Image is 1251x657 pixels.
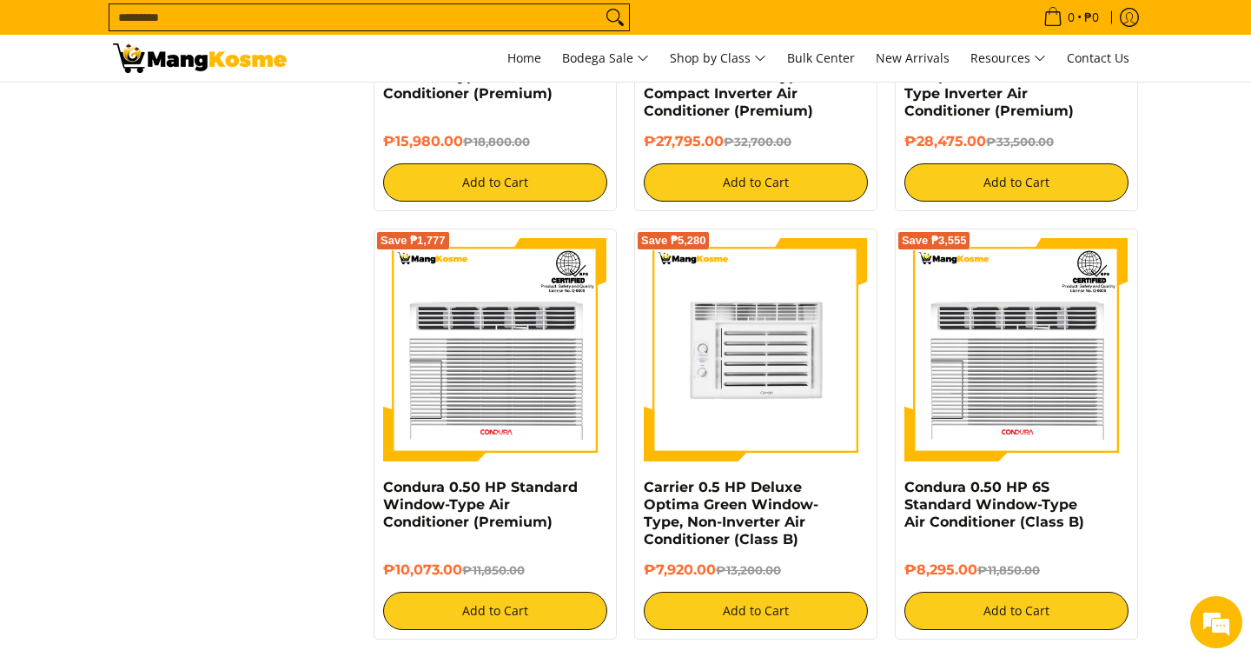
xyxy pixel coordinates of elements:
button: Add to Cart [904,592,1129,630]
del: ₱33,500.00 [986,135,1054,149]
a: Bodega Sale [553,35,658,82]
button: Add to Cart [383,592,607,630]
img: condura-wrac-6s-premium-mang-kosme [904,238,1129,462]
a: Shop by Class [661,35,775,82]
span: • [1038,8,1104,27]
a: Condura 0.50 HP Standard Window-Type Air Conditioner (Premium) [383,479,578,530]
span: ₱0 [1082,11,1102,23]
img: Bodega Sale Aircon l Mang Kosme: Home Appliances Warehouse Sale Window Type [113,43,287,73]
span: Contact Us [1067,50,1129,66]
span: Bodega Sale [562,48,649,70]
a: Carrier 0.5 HP Deluxe Optima Green Window-Type, Non-Inverter Air Conditioner (Class B) [644,479,818,547]
h6: ₱8,295.00 [904,561,1129,579]
span: Save ₱5,280 [641,236,706,246]
img: Carrier 0.5 HP Deluxe Optima Green Window-Type, Non-Inverter Air Conditioner (Class B) - 0 [644,238,868,462]
a: Condura 0.50 HP 6S Standard Window-Type Air Conditioner (Class B) [904,479,1084,530]
del: ₱11,850.00 [462,563,525,577]
a: Carrier 0.75 HP Remote Window-Type Compact Inverter Air Conditioner (Premium) [644,50,813,119]
textarea: Type your message and hit 'Enter' [9,474,331,535]
h6: ₱28,475.00 [904,133,1129,150]
a: New Arrivals [867,35,958,82]
span: 0 [1065,11,1077,23]
h6: ₱7,920.00 [644,561,868,579]
a: Condura 1.00 HP Remote Compact Window-Type Inverter Air Conditioner (Premium) [904,50,1086,119]
a: Carrier 0.75 HP Deluxe, Window-Type Air Conditioner (Premium) [383,50,553,102]
a: Contact Us [1058,35,1138,82]
img: condura-wrac-6s-premium-mang-kosme [383,238,607,462]
h6: ₱10,073.00 [383,561,607,579]
button: Add to Cart [904,163,1129,202]
del: ₱13,200.00 [716,563,781,577]
div: Chat with us now [90,97,292,120]
nav: Main Menu [304,35,1138,82]
span: Save ₱1,777 [381,236,446,246]
button: Add to Cart [383,163,607,202]
button: Search [601,4,629,30]
span: New Arrivals [876,50,950,66]
del: ₱32,700.00 [724,135,791,149]
span: Home [507,50,541,66]
span: We're online! [101,219,240,395]
h6: ₱27,795.00 [644,133,868,150]
button: Add to Cart [644,592,868,630]
span: Bulk Center [787,50,855,66]
del: ₱18,800.00 [463,135,530,149]
span: Shop by Class [670,48,766,70]
a: Home [499,35,550,82]
a: Resources [962,35,1055,82]
h6: ₱15,980.00 [383,133,607,150]
del: ₱11,850.00 [977,563,1040,577]
span: Resources [970,48,1046,70]
span: Save ₱3,555 [902,236,967,246]
div: Minimize live chat window [285,9,327,50]
button: Add to Cart [644,163,868,202]
a: Bulk Center [778,35,864,82]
